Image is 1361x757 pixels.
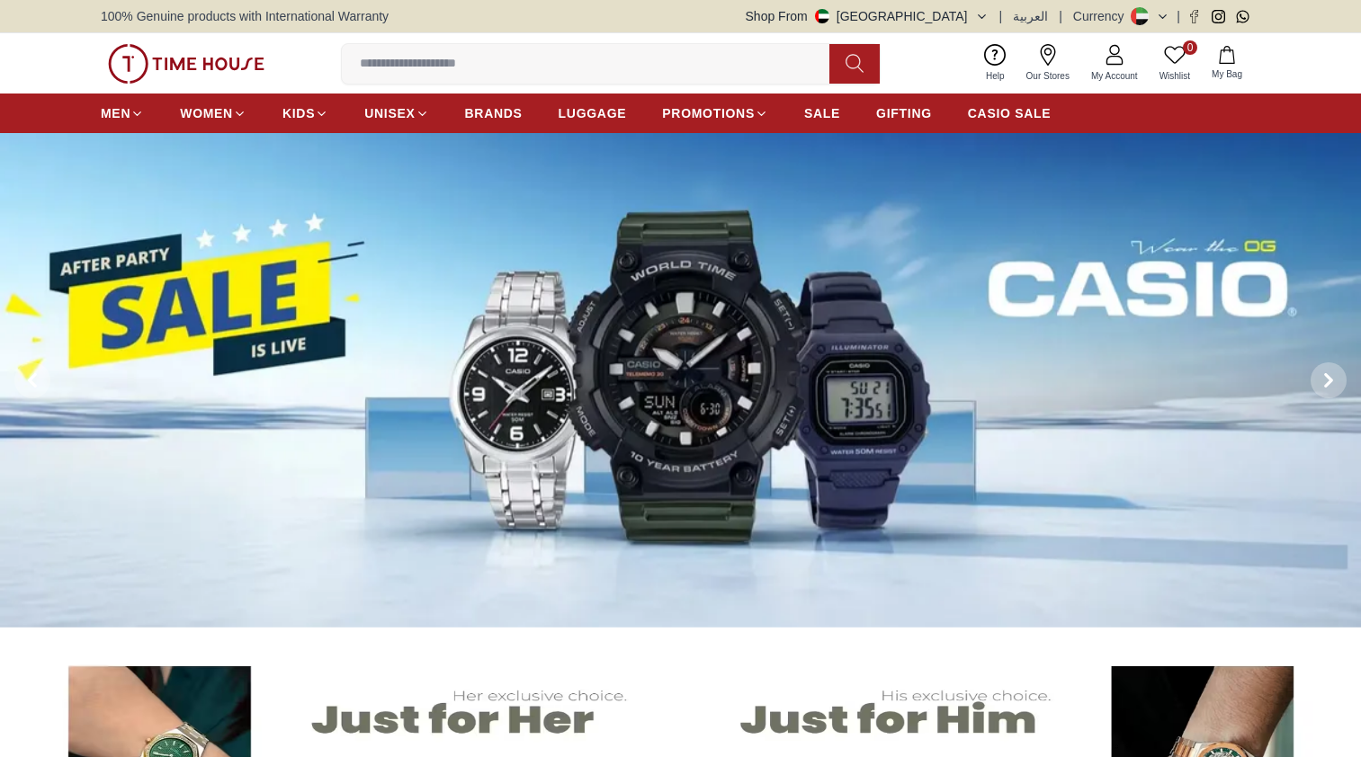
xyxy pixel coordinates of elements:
[465,104,523,122] span: BRANDS
[999,7,1003,25] span: |
[364,104,415,122] span: UNISEX
[1177,7,1180,25] span: |
[1013,7,1048,25] button: العربية
[559,97,627,129] a: LUGGAGE
[180,97,246,129] a: WOMEN
[101,7,389,25] span: 100% Genuine products with International Warranty
[968,97,1052,129] a: CASIO SALE
[559,104,627,122] span: LUGGAGE
[1236,10,1249,23] a: Whatsapp
[1212,10,1225,23] a: Instagram
[101,104,130,122] span: MEN
[465,97,523,129] a: BRANDS
[662,97,768,129] a: PROMOTIONS
[1016,40,1080,86] a: Our Stores
[1073,7,1132,25] div: Currency
[975,40,1016,86] a: Help
[968,104,1052,122] span: CASIO SALE
[1152,69,1197,83] span: Wishlist
[979,69,1012,83] span: Help
[282,104,315,122] span: KIDS
[876,104,932,122] span: GIFTING
[876,97,932,129] a: GIFTING
[1201,42,1253,85] button: My Bag
[1084,69,1145,83] span: My Account
[1019,69,1077,83] span: Our Stores
[180,104,233,122] span: WOMEN
[282,97,328,129] a: KIDS
[804,97,840,129] a: SALE
[364,97,428,129] a: UNISEX
[108,44,264,84] img: ...
[804,104,840,122] span: SALE
[1149,40,1201,86] a: 0Wishlist
[1183,40,1197,55] span: 0
[1204,67,1249,81] span: My Bag
[815,9,829,23] img: United Arab Emirates
[101,97,144,129] a: MEN
[1059,7,1062,25] span: |
[662,104,755,122] span: PROMOTIONS
[1187,10,1201,23] a: Facebook
[746,7,989,25] button: Shop From[GEOGRAPHIC_DATA]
